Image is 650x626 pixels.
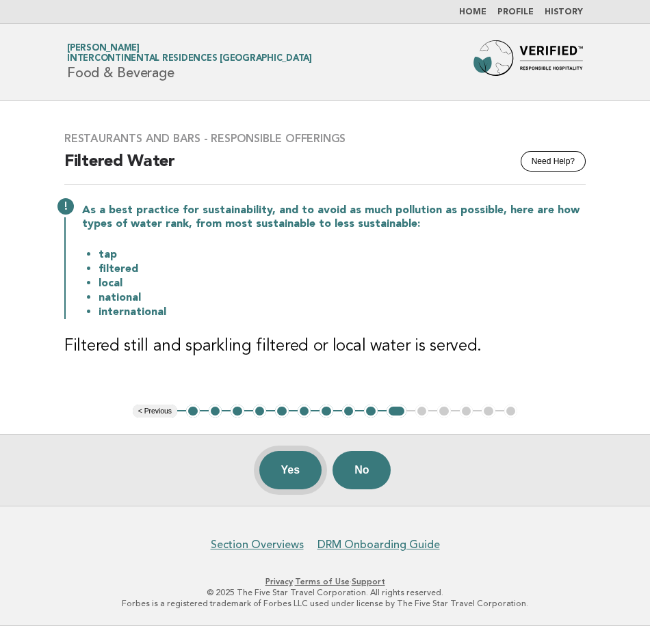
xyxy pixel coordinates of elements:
p: · · [19,576,631,587]
button: 8 [342,405,356,418]
button: 5 [275,405,289,418]
li: national [99,290,586,305]
a: DRM Onboarding Guide [317,538,440,552]
li: filtered [99,262,586,276]
a: History [545,8,583,16]
button: 1 [186,405,200,418]
h1: Food & Beverage [67,44,312,80]
p: As a best practice for sustainability, and to avoid as much pollution as possible, here are how t... [82,204,586,231]
button: 10 [387,405,406,418]
button: 4 [253,405,267,418]
button: 7 [320,405,333,418]
a: Home [459,8,486,16]
img: Forbes Travel Guide [473,40,583,84]
li: tap [99,247,586,262]
a: Profile [497,8,534,16]
button: 6 [298,405,311,418]
h2: Filtered Water [64,151,586,185]
h3: Restaurants and Bars - Responsible Offerings [64,132,586,146]
li: local [99,276,586,290]
button: Need Help? [521,151,586,172]
a: Privacy [265,577,293,586]
a: Terms of Use [295,577,350,586]
p: © 2025 The Five Star Travel Corporation. All rights reserved. [19,587,631,598]
button: Yes [259,451,322,489]
p: Forbes is a registered trademark of Forbes LLC used under license by The Five Star Travel Corpora... [19,598,631,609]
button: 9 [364,405,378,418]
button: 3 [231,405,244,418]
li: international [99,305,586,319]
h3: Filtered still and sparkling filtered or local water is served. [64,336,586,357]
span: InterContinental Residences [GEOGRAPHIC_DATA] [67,55,312,64]
button: 2 [209,405,222,418]
button: No [333,451,391,489]
button: < Previous [133,405,177,418]
a: Section Overviews [211,538,304,552]
a: Support [352,577,385,586]
a: [PERSON_NAME]InterContinental Residences [GEOGRAPHIC_DATA] [67,44,312,63]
